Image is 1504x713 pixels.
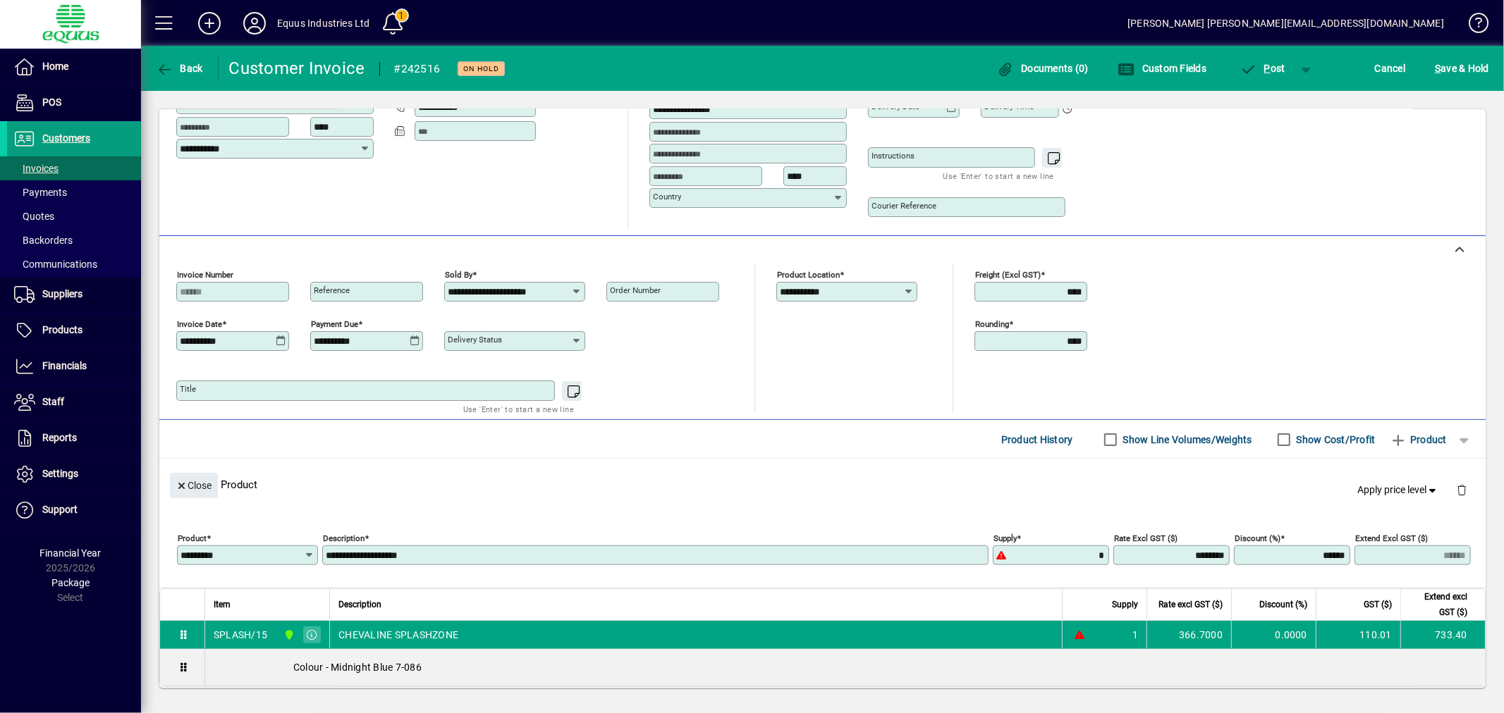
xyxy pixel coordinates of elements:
[42,432,77,443] span: Reports
[463,401,574,417] mat-hint: Use 'Enter' to start a new line
[1294,433,1376,447] label: Show Cost/Profit
[997,63,1089,74] span: Documents (0)
[42,132,90,144] span: Customers
[7,492,141,528] a: Support
[156,63,203,74] span: Back
[42,61,68,72] span: Home
[214,628,267,642] div: SPLASH/15
[610,285,661,295] mat-label: Order number
[42,97,61,108] span: POS
[7,180,141,204] a: Payments
[1259,597,1307,612] span: Discount (%)
[229,57,365,80] div: Customer Invoice
[872,151,915,161] mat-label: Instructions
[170,473,218,498] button: Close
[445,270,472,280] mat-label: Sold by
[1400,621,1485,649] td: 733.40
[7,156,141,180] a: Invoices
[1371,56,1410,81] button: Cancel
[311,319,358,329] mat-label: Payment due
[14,211,54,222] span: Quotes
[166,478,221,491] app-page-header-button: Close
[1458,3,1486,49] a: Knowledge Base
[1435,63,1441,74] span: S
[1358,483,1440,497] span: Apply price level
[177,319,222,329] mat-label: Invoice date
[187,11,232,36] button: Add
[1390,428,1447,451] span: Product
[1316,621,1400,649] td: 110.01
[42,288,82,299] span: Suppliers
[42,468,78,479] span: Settings
[975,319,1009,329] mat-label: Rounding
[42,360,87,371] span: Financials
[42,396,64,407] span: Staff
[7,277,141,312] a: Suppliers
[463,64,499,73] span: On hold
[141,56,219,81] app-page-header-button: Back
[1235,533,1280,543] mat-label: Discount (%)
[1445,473,1479,507] button: Delete
[7,49,141,85] a: Home
[323,533,365,543] mat-label: Description
[14,235,73,246] span: Backorders
[1431,56,1493,81] button: Save & Hold
[1132,628,1138,642] span: 1
[7,228,141,252] a: Backorders
[1156,628,1223,642] div: 366.7000
[394,58,441,80] div: #242516
[1158,597,1223,612] span: Rate excl GST ($)
[653,192,681,201] mat-label: Country
[314,285,350,295] mat-label: Reference
[40,547,102,559] span: Financial Year
[1264,63,1271,74] span: P
[777,270,840,280] mat-label: Product location
[1355,533,1428,543] mat-label: Extend excl GST ($)
[1375,57,1406,80] span: Cancel
[1120,433,1252,447] label: Show Line Volumes/Weights
[14,187,67,198] span: Payments
[159,459,1486,510] div: Product
[943,168,1054,184] mat-hint: Use 'Enter' to start a new line
[1001,428,1073,451] span: Product History
[996,427,1079,452] button: Product History
[7,421,141,456] a: Reports
[1352,478,1445,503] button: Apply price level
[1114,533,1178,543] mat-label: Rate excl GST ($)
[277,12,370,35] div: Equus Industries Ltd
[338,597,381,612] span: Description
[152,56,207,81] button: Back
[1112,597,1138,612] span: Supply
[7,349,141,384] a: Financials
[7,252,141,276] a: Communications
[994,56,1092,81] button: Documents (0)
[872,201,936,211] mat-label: Courier Reference
[7,204,141,228] a: Quotes
[280,627,296,643] span: 1B BLENHEIM
[14,259,97,270] span: Communications
[14,163,59,174] span: Invoices
[975,270,1041,280] mat-label: Freight (excl GST)
[7,385,141,420] a: Staff
[1233,56,1292,81] button: Post
[1435,57,1489,80] span: ave & Hold
[7,457,141,492] a: Settings
[232,11,277,36] button: Profile
[42,504,78,515] span: Support
[1445,483,1479,496] app-page-header-button: Delete
[448,335,502,345] mat-label: Delivery status
[7,313,141,348] a: Products
[1231,621,1316,649] td: 0.0000
[42,324,82,335] span: Products
[214,597,231,612] span: Item
[178,533,207,543] mat-label: Product
[1410,589,1467,620] span: Extend excl GST ($)
[51,577,90,588] span: Package
[1115,56,1211,81] button: Custom Fields
[1240,63,1285,74] span: ost
[338,628,458,642] span: CHEVALINE SPLASHZONE
[180,384,196,394] mat-label: Title
[1383,427,1454,452] button: Product
[176,474,212,497] span: Close
[7,85,141,120] a: POS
